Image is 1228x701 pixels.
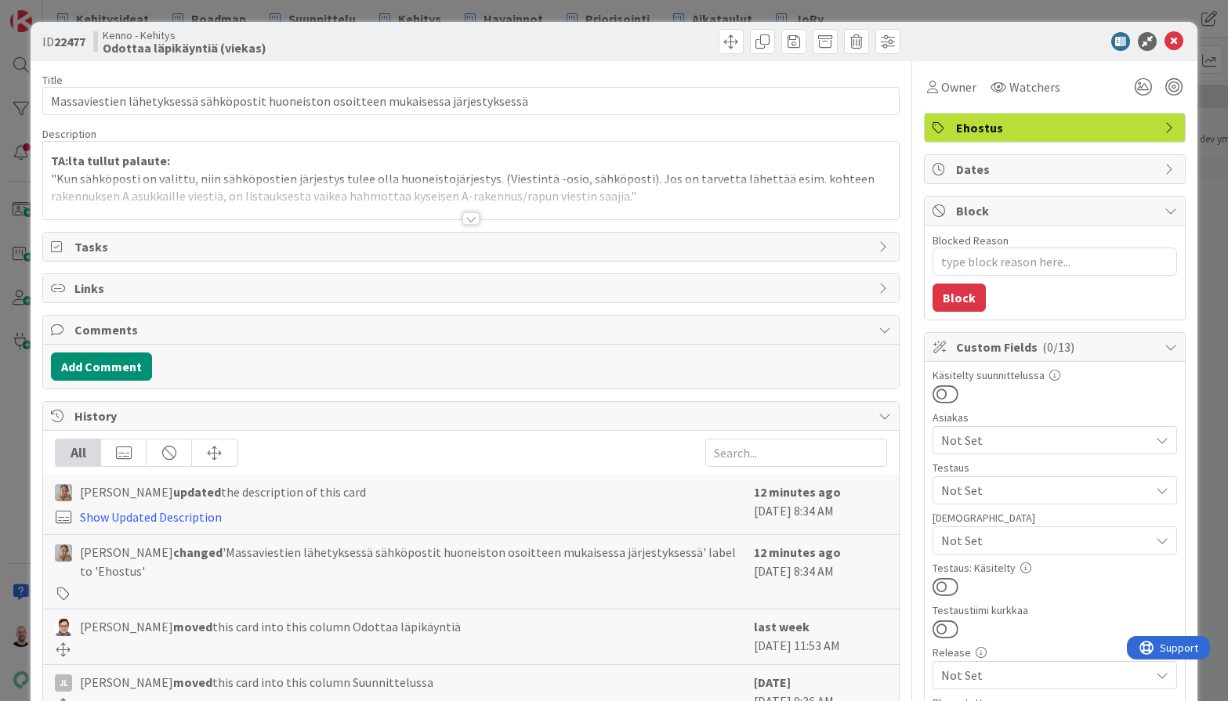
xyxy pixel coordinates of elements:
b: moved [173,619,212,634]
span: Support [33,2,71,21]
span: Ehostus [956,118,1157,137]
p: "Kun sähköposti on valittu, niin sähköpostien järjestys tulee olla huoneistojärjestys. (Viestintä... [51,170,891,205]
span: Not Set [941,481,1150,500]
div: [DEMOGRAPHIC_DATA] [933,512,1177,523]
b: 12 minutes ago [754,484,841,500]
button: Add Comment [51,352,152,381]
div: JL [55,674,72,692]
span: Block [956,201,1157,220]
div: Release [933,647,1177,658]
span: Not Set [941,431,1150,450]
span: Links [74,279,871,298]
div: All [56,439,101,466]
span: ID [42,32,85,51]
label: Title [42,73,63,87]
span: [PERSON_NAME] this card into this column Odottaa läpikäyntiä [80,617,461,636]
strong: TA:lta tullut palaute: [51,153,170,168]
img: SL [55,484,72,501]
b: moved [173,674,212,690]
img: SM [55,619,72,636]
a: Show Updated Description [80,509,222,525]
b: updated [173,484,221,500]
span: Watchers [1009,78,1060,96]
img: SL [55,544,72,562]
span: [PERSON_NAME] 'Massaviestien lähetyksessä sähköpostit huoneiston osoitteen mukaisessa järjestykse... [80,543,746,580]
b: 22477 [54,34,85,49]
span: [PERSON_NAME] this card into this column Suunnittelussa [80,673,433,692]
span: Custom Fields [956,338,1157,356]
div: Testaus: Käsitelty [933,562,1177,573]
b: last week [754,619,810,634]
div: Testaustiimi kurkkaa [933,605,1177,616]
div: [DATE] 11:53 AM [754,617,887,656]
input: Search... [705,439,887,467]
span: ( 0/13 ) [1042,339,1074,355]
div: Testaus [933,462,1177,473]
div: [DATE] 8:34 AM [754,482,887,526]
label: Blocked Reason [933,233,1009,248]
span: History [74,407,871,425]
b: Odottaa läpikäyntiä (viekas) [103,42,266,54]
button: Block [933,284,986,312]
span: [PERSON_NAME] the description of this card [80,482,366,501]
span: Not Set [941,531,1150,550]
span: Not Set [941,666,1150,685]
span: Dates [956,160,1157,179]
b: 12 minutes ago [754,544,841,560]
span: Comments [74,320,871,339]
span: Tasks [74,237,871,256]
div: Käsitelty suunnittelussa [933,370,1177,381]
b: [DATE] [754,674,791,690]
div: Asiakas [933,412,1177,423]
input: type card name here... [42,87,900,115]
div: [DATE] 8:34 AM [754,543,887,601]
span: Kenno - Kehitys [103,29,266,42]
span: Description [42,127,96,141]
b: changed [173,544,223,560]
span: Owner [941,78,976,96]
